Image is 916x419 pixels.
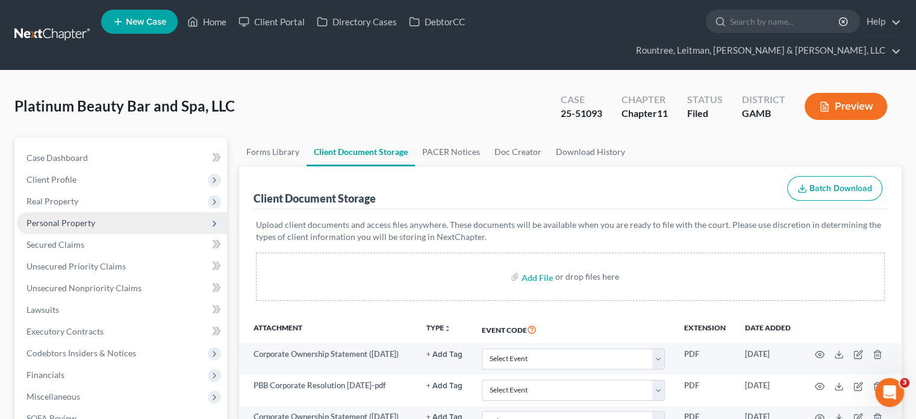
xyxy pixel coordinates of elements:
[444,325,451,332] i: unfold_more
[809,183,872,194] span: Batch Download
[26,196,78,206] span: Real Property
[875,378,904,407] iframe: Intercom live chat
[17,234,227,256] a: Secured Claims
[730,10,840,33] input: Search by name...
[239,137,307,166] a: Forms Library
[239,374,417,406] td: PBB Corporate Resolution [DATE]-pdf
[426,324,451,332] button: TYPEunfold_more
[26,174,76,184] span: Client Profile
[311,11,403,33] a: Directory Cases
[657,107,668,119] span: 11
[26,153,88,163] span: Case Dashboard
[426,380,463,391] a: + Add Tag
[742,93,785,107] div: District
[17,147,227,169] a: Case Dashboard
[561,93,602,107] div: Case
[26,261,126,271] span: Unsecured Priority Claims
[415,137,487,166] a: PACER Notices
[26,239,84,250] span: Secured Claims
[735,343,800,374] td: [DATE]
[735,315,800,343] th: Date added
[26,370,64,380] span: Financials
[17,277,227,299] a: Unsecured Nonpriority Claims
[472,315,675,343] th: Event Code
[555,271,619,283] div: or drop files here
[26,304,59,315] span: Lawsuits
[256,219,885,243] p: Upload client documents and access files anywhere. These documents will be available when you are...
[14,97,235,115] span: Platinum Beauty Bar and Spa, LLC
[622,107,668,121] div: Chapter
[561,107,602,121] div: 25-51093
[630,40,901,61] a: Rountree, Leitman, [PERSON_NAME] & [PERSON_NAME], LLC
[487,137,549,166] a: Doc Creator
[861,11,901,33] a: Help
[26,326,104,336] span: Executory Contracts
[805,93,887,120] button: Preview
[17,299,227,321] a: Lawsuits
[26,391,80,402] span: Miscellaneous
[403,11,471,33] a: DebtorCC
[239,343,417,374] td: Corporate Ownership Statement ([DATE])
[549,137,632,166] a: Download History
[687,93,723,107] div: Status
[787,176,882,201] button: Batch Download
[735,374,800,406] td: [DATE]
[17,321,227,342] a: Executory Contracts
[675,343,735,374] td: PDF
[126,17,166,27] span: New Case
[742,107,785,121] div: GAMB
[426,351,463,359] button: + Add Tag
[687,107,723,121] div: Filed
[426,348,463,360] a: + Add Tag
[675,374,735,406] td: PDF
[675,315,735,343] th: Extension
[307,137,415,166] a: Client Document Storage
[426,382,463,390] button: + Add Tag
[232,11,311,33] a: Client Portal
[239,315,417,343] th: Attachment
[26,218,95,228] span: Personal Property
[254,191,376,206] div: Client Document Storage
[622,93,668,107] div: Chapter
[26,283,142,293] span: Unsecured Nonpriority Claims
[181,11,232,33] a: Home
[17,256,227,277] a: Unsecured Priority Claims
[900,378,909,388] span: 3
[26,348,136,358] span: Codebtors Insiders & Notices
